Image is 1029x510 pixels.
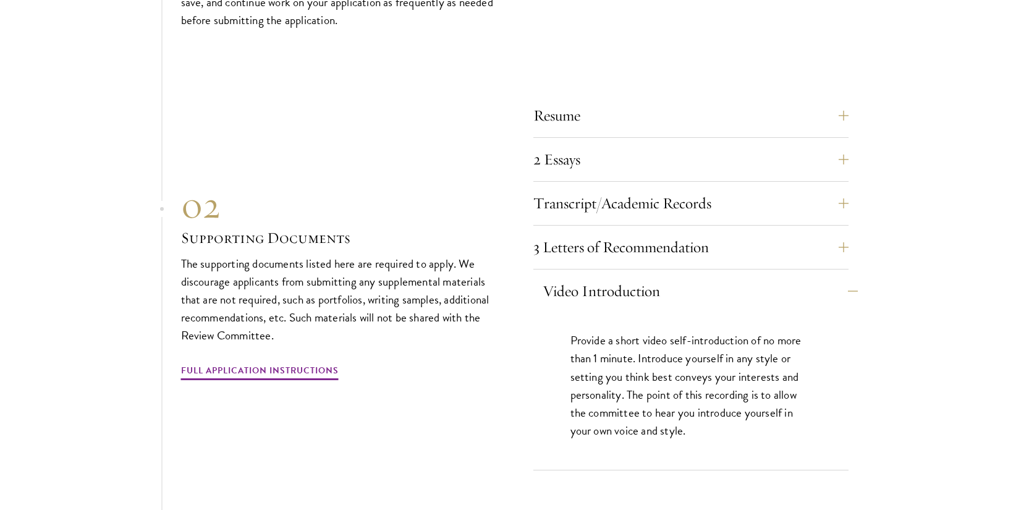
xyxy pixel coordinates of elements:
[570,331,811,439] p: Provide a short video self-introduction of no more than 1 minute. Introduce yourself in any style...
[533,189,849,218] button: Transcript/Academic Records
[181,255,496,344] p: The supporting documents listed here are required to apply. We discourage applicants from submitt...
[533,101,849,130] button: Resume
[533,232,849,262] button: 3 Letters of Recommendation
[181,363,339,382] a: Full Application Instructions
[533,145,849,174] button: 2 Essays
[181,183,496,227] div: 02
[543,276,858,306] button: Video Introduction
[181,227,496,249] h3: Supporting Documents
